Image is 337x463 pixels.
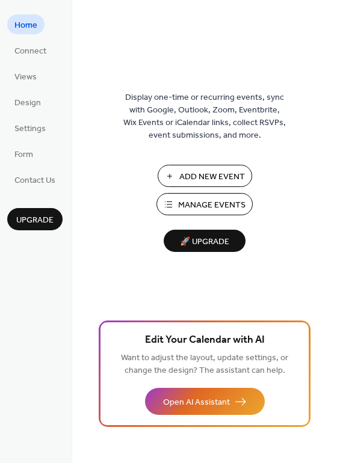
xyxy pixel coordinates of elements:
[145,332,265,349] span: Edit Your Calendar with AI
[7,118,53,138] a: Settings
[7,40,54,60] a: Connect
[14,71,37,84] span: Views
[123,91,286,142] span: Display one-time or recurring events, sync with Google, Outlook, Zoom, Eventbrite, Wix Events or ...
[163,396,230,409] span: Open AI Assistant
[7,170,63,189] a: Contact Us
[7,66,44,86] a: Views
[178,199,246,212] span: Manage Events
[14,123,46,135] span: Settings
[7,144,40,164] a: Form
[7,14,45,34] a: Home
[121,350,288,379] span: Want to adjust the layout, update settings, or change the design? The assistant can help.
[158,165,252,187] button: Add New Event
[14,97,41,109] span: Design
[14,149,33,161] span: Form
[145,388,265,415] button: Open AI Assistant
[16,214,54,227] span: Upgrade
[171,234,238,250] span: 🚀 Upgrade
[179,171,245,183] span: Add New Event
[14,174,55,187] span: Contact Us
[14,19,37,32] span: Home
[7,208,63,230] button: Upgrade
[7,92,48,112] a: Design
[156,193,253,215] button: Manage Events
[164,230,246,252] button: 🚀 Upgrade
[14,45,46,58] span: Connect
